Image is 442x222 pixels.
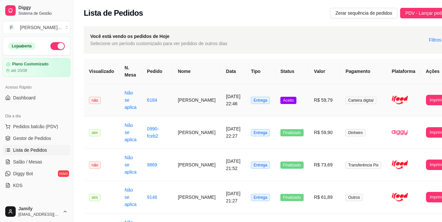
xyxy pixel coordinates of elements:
[392,157,408,173] img: ifood
[89,194,100,201] span: sim
[89,129,100,136] span: sim
[330,8,398,18] button: Zerar sequência de pedidos
[147,126,159,139] a: 0990-fceb2
[309,181,341,213] td: R$ 61,89
[309,59,341,84] th: Valor
[173,84,221,116] td: [PERSON_NAME]
[392,92,408,108] img: ifood
[392,124,408,141] img: diggy
[89,97,101,104] span: não
[340,59,386,84] th: Pagamento
[13,135,51,142] span: Gestor de Pedidos
[280,97,296,104] span: Aceito
[142,59,172,84] th: Pedido
[221,181,246,213] td: [DATE] 21:27
[147,195,157,200] a: 9146
[3,180,70,191] a: KDS
[345,162,381,169] span: Transferência Pix
[173,116,221,149] td: [PERSON_NAME]
[3,168,70,179] a: Diggy Botnovo
[3,157,70,167] a: Salão / Mesas
[84,59,119,84] th: Visualizado
[3,3,70,18] a: DiggySistema de Gestão
[13,182,23,189] span: KDS
[251,194,270,201] span: Entrega
[221,149,246,181] td: [DATE] 21:52
[309,84,341,116] td: R$ 59,79
[280,194,304,201] span: Finalizado
[173,59,221,84] th: Nome
[345,129,365,136] span: Dinheiro
[173,181,221,213] td: [PERSON_NAME]
[8,24,15,31] span: F
[84,8,143,18] h2: Lista de Pedidos
[345,194,362,201] span: Outros
[335,9,392,17] span: Zerar sequência de pedidos
[90,34,169,39] strong: Você está vendo os pedidos de Hoje
[50,42,65,50] button: Alterar Status
[3,145,70,155] a: Lista de Pedidos
[18,11,68,16] span: Sistema de Gestão
[20,24,62,31] div: [PERSON_NAME] ...
[280,162,304,169] span: Finalizado
[309,116,341,149] td: R$ 59,90
[392,189,408,205] img: ifood
[18,5,68,11] span: Diggy
[125,123,137,142] a: Não se aplica
[3,58,70,77] a: Plano Customizadoaté 20/08
[3,93,70,103] a: Dashboard
[12,62,48,67] article: Plano Customizado
[89,162,101,169] span: não
[386,59,420,84] th: Plataforma
[13,170,33,177] span: Diggy Bot
[13,94,36,101] span: Dashboard
[3,121,70,132] button: Pedidos balcão (PDV)
[221,59,246,84] th: Data
[275,59,309,84] th: Status
[345,97,376,104] span: Carteira digital
[3,21,70,34] button: Select a team
[90,40,227,47] span: Selecione um período customizado para ver pedidos de outros dias
[147,97,157,103] a: 6184
[280,129,304,136] span: Finalizado
[173,149,221,181] td: [PERSON_NAME]
[251,129,270,136] span: Entrega
[125,155,137,175] a: Não se aplica
[221,84,246,116] td: [DATE] 22:46
[18,212,60,217] span: [EMAIL_ADDRESS][DOMAIN_NAME]
[13,123,58,130] span: Pedidos balcão (PDV)
[125,90,137,110] a: Não se aplica
[221,116,246,149] td: [DATE] 22:27
[3,82,70,93] div: Acesso Rápido
[246,59,275,84] th: Tipo
[119,59,142,84] th: N. Mesa
[429,36,441,43] span: Filtros
[3,198,70,209] div: Catálogo
[3,133,70,144] a: Gestor de Pedidos
[125,187,137,207] a: Não se aplica
[13,147,47,153] span: Lista de Pedidos
[309,149,341,181] td: R$ 73,69
[251,162,270,169] span: Entrega
[251,97,270,104] span: Entrega
[3,111,70,121] div: Dia a dia
[147,162,157,167] a: 9869
[11,68,27,73] article: até 20/08
[18,206,60,212] span: Jamily
[3,204,70,219] button: Jamily[EMAIL_ADDRESS][DOMAIN_NAME]
[8,43,35,50] div: Loja aberta
[13,159,42,165] span: Salão / Mesas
